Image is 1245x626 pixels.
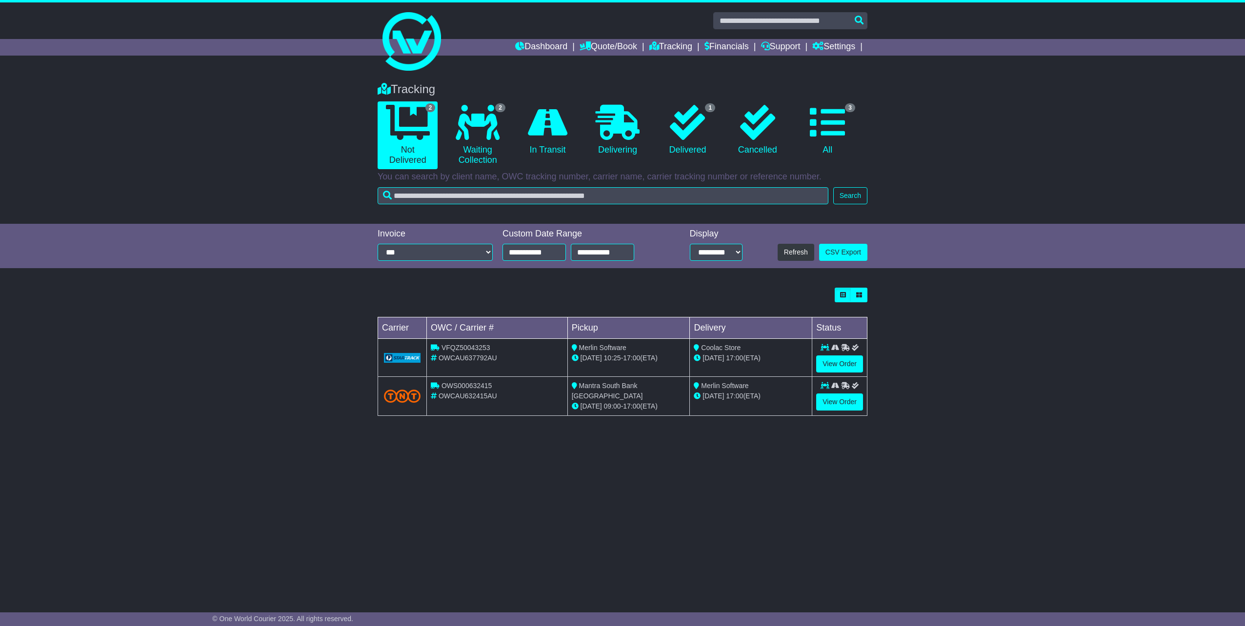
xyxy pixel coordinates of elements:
[572,401,686,411] div: - (ETA)
[604,354,621,362] span: 10:25
[442,344,490,352] span: VFQZ50043253
[726,354,743,362] span: 17:00
[378,229,493,239] div: Invoice
[623,354,640,362] span: 17:00
[439,354,497,362] span: OWCAU637792AU
[384,390,421,403] img: TNT_Domestic.png
[572,382,643,400] span: Mantra South Bank [GEOGRAPHIC_DATA]
[694,353,808,363] div: (ETA)
[447,101,507,169] a: 2 Waiting Collection
[212,615,353,623] span: © One World Courier 2025. All rights reserved.
[581,402,602,410] span: [DATE]
[649,39,692,56] a: Tracking
[845,103,855,112] span: 3
[425,103,436,112] span: 2
[515,39,567,56] a: Dashboard
[812,39,855,56] a: Settings
[373,82,872,97] div: Tracking
[761,39,801,56] a: Support
[567,317,690,339] td: Pickup
[518,101,578,159] a: In Transit
[580,39,637,56] a: Quote/Book
[816,355,863,372] a: View Order
[690,229,743,239] div: Display
[705,103,715,112] span: 1
[658,101,718,159] a: 1 Delivered
[694,391,808,401] div: (ETA)
[427,317,568,339] td: OWC / Carrier #
[495,103,505,112] span: 2
[572,353,686,363] div: - (ETA)
[378,101,438,169] a: 2 Not Delivered
[816,393,863,411] a: View Order
[439,392,497,400] span: OWCAU632415AU
[502,229,659,239] div: Custom Date Range
[623,402,640,410] span: 17:00
[587,101,647,159] a: Delivering
[579,344,626,352] span: Merlin Software
[704,39,749,56] a: Financials
[703,392,724,400] span: [DATE]
[727,101,787,159] a: Cancelled
[378,317,427,339] td: Carrier
[819,244,867,261] a: CSV Export
[833,187,867,204] button: Search
[726,392,743,400] span: 17:00
[378,172,867,182] p: You can search by client name, OWC tracking number, carrier name, carrier tracking number or refe...
[701,344,741,352] span: Coolac Store
[581,354,602,362] span: [DATE]
[442,382,492,390] span: OWS000632415
[812,317,867,339] td: Status
[690,317,812,339] td: Delivery
[384,353,421,363] img: GetCarrierServiceLogo
[703,354,724,362] span: [DATE]
[778,244,814,261] button: Refresh
[798,101,858,159] a: 3 All
[701,382,748,390] span: Merlin Software
[604,402,621,410] span: 09:00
